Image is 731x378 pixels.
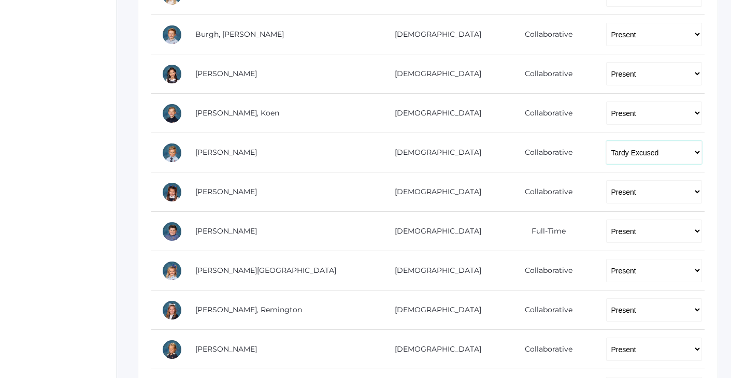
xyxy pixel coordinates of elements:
[162,64,182,84] div: Whitney Chea
[195,30,284,39] a: Burgh, [PERSON_NAME]
[195,226,257,236] a: [PERSON_NAME]
[494,251,596,290] td: Collaborative
[162,260,182,281] div: Shiloh Laubacher
[375,290,494,330] td: [DEMOGRAPHIC_DATA]
[162,182,182,202] div: Hazel Doss
[162,300,182,321] div: Remington Mastro
[195,69,257,78] a: [PERSON_NAME]
[375,94,494,133] td: [DEMOGRAPHIC_DATA]
[494,133,596,172] td: Collaborative
[375,330,494,369] td: [DEMOGRAPHIC_DATA]
[195,108,279,118] a: [PERSON_NAME], Koen
[494,54,596,94] td: Collaborative
[195,344,257,354] a: [PERSON_NAME]
[162,339,182,360] div: Emery Pedrick
[375,172,494,212] td: [DEMOGRAPHIC_DATA]
[494,94,596,133] td: Collaborative
[162,221,182,242] div: Gunnar Kohr
[494,212,596,251] td: Full-Time
[494,290,596,330] td: Collaborative
[375,15,494,54] td: [DEMOGRAPHIC_DATA]
[494,330,596,369] td: Collaborative
[195,187,257,196] a: [PERSON_NAME]
[494,172,596,212] td: Collaborative
[195,148,257,157] a: [PERSON_NAME]
[494,15,596,54] td: Collaborative
[375,251,494,290] td: [DEMOGRAPHIC_DATA]
[375,54,494,94] td: [DEMOGRAPHIC_DATA]
[162,142,182,163] div: Liam Culver
[375,212,494,251] td: [DEMOGRAPHIC_DATA]
[375,133,494,172] td: [DEMOGRAPHIC_DATA]
[162,103,182,124] div: Koen Crocker
[162,24,182,45] div: Gibson Burgh
[195,266,336,275] a: [PERSON_NAME][GEOGRAPHIC_DATA]
[195,305,302,314] a: [PERSON_NAME], Remington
